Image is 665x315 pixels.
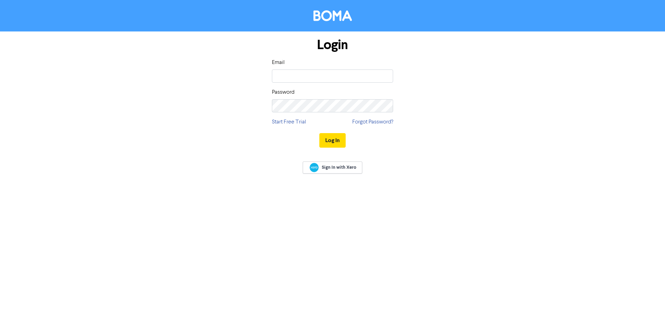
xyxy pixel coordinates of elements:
a: Start Free Trial [272,118,306,126]
img: Xero logo [310,163,319,172]
label: Email [272,58,285,67]
h1: Login [272,37,393,53]
button: Log In [319,133,346,148]
label: Password [272,88,294,96]
a: Forgot Password? [352,118,393,126]
img: BOMA Logo [313,10,352,21]
span: Sign In with Xero [322,164,356,170]
keeper-lock: Open Keeper Popup [381,72,389,80]
a: Sign In with Xero [303,161,362,174]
